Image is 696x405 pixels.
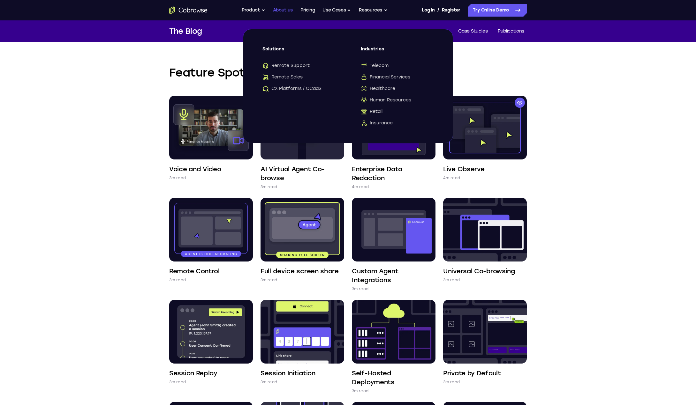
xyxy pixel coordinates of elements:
[169,26,202,37] h1: The Blog
[443,165,484,173] h4: Live Observe
[261,379,277,385] p: 3m read
[352,300,435,364] img: Self-Hosted Deployments
[352,369,435,387] h4: Self-Hosted Deployments
[377,26,399,37] a: Articles
[262,85,269,92] img: CX Platforms / CCaaS
[361,120,367,126] img: Insurance
[169,369,217,378] h4: Session Replay
[262,63,335,69] a: Remote SupportRemote Support
[443,175,460,181] p: 4m read
[443,96,527,181] a: Live Observe 4m read
[352,96,435,190] a: Enterprise Data Redaction 4m read
[169,96,253,181] a: Voice and Video 3m read
[443,300,527,385] a: Private by Default 3m read
[352,267,435,284] h4: Custom Agent Integrations
[361,85,434,92] a: HealthcareHealthcare
[352,198,435,261] img: Custom Agent Integrations
[262,85,335,92] a: CX Platforms / CCaaSCX Platforms / CCaaS
[261,198,344,261] img: Full device screen share
[361,120,393,126] span: Insurance
[242,4,265,17] button: Product
[169,165,221,173] h4: Voice and Video
[262,74,335,80] a: Remote SalesRemote Sales
[261,277,277,283] p: 3m read
[352,300,435,394] a: Self-Hosted Deployments 3m read
[169,300,253,364] img: Session Replay
[361,74,367,80] img: Financial Services
[169,267,220,276] h4: Remote Control
[361,63,389,69] span: Telecom
[262,46,335,57] span: Solutions
[352,198,435,292] a: Custom Agent Integrations 3m read
[361,46,434,57] span: Industries
[437,6,439,14] span: /
[169,96,253,159] img: Voice and Video
[169,6,208,14] a: Go to the home page
[361,74,434,80] a: Financial ServicesFinancial Services
[262,63,310,69] span: Remote Support
[261,300,344,364] img: Session Initiation
[261,165,344,182] h4: AI Virtual Agent Co-browse
[361,85,395,92] span: Healthcare
[359,4,388,17] button: Resources
[169,379,186,385] p: 3m read
[261,300,344,385] a: Session Initiation 3m read
[352,286,368,292] p: 3m read
[443,369,501,378] h4: Private by Default
[169,277,186,283] p: 3m read
[361,63,367,69] img: Telecom
[273,4,293,17] a: About us
[361,97,434,103] a: Human ResourcesHuman Resources
[443,300,527,364] img: Private by Default
[261,267,339,276] h4: Full device screen share
[352,388,368,394] p: 3m read
[361,108,382,115] span: Retail
[361,97,367,103] img: Human Resources
[300,4,315,17] a: Pricing
[405,26,451,37] a: Feature Spotlights
[422,4,435,17] a: Log In
[361,97,411,103] span: Human Resources
[442,4,460,17] a: Register
[352,165,435,182] h4: Enterprise Data Redaction
[169,198,253,283] a: Remote Control 3m read
[361,108,367,115] img: Retail
[443,198,527,261] img: Universal Co-browsing
[495,26,527,37] a: Publications
[361,108,434,115] a: RetailRetail
[352,184,369,190] p: 4m read
[262,63,269,69] img: Remote Support
[261,198,344,283] a: Full device screen share 3m read
[361,74,410,80] span: Financial Services
[468,4,527,17] a: Try Online Demo
[456,26,490,37] a: Case Studies
[443,379,460,385] p: 3m read
[261,369,315,378] h4: Session Initiation
[262,85,322,92] span: CX Platforms / CCaaS
[443,277,460,283] p: 3m read
[261,96,344,190] a: AI Virtual Agent Co-browse 3m read
[169,300,253,385] a: Session Replay 3m read
[361,63,434,69] a: TelecomTelecom
[361,85,367,92] img: Healthcare
[262,74,269,80] img: Remote Sales
[322,4,351,17] button: Use Cases
[262,74,303,80] span: Remote Sales
[443,198,527,283] a: Universal Co-browsing 3m read
[169,65,527,80] h2: Feature Spotlights
[361,120,434,126] a: InsuranceInsurance
[363,26,373,37] a: All
[169,175,186,181] p: 3m read
[443,267,515,276] h4: Universal Co-browsing
[261,184,277,190] p: 3m read
[443,96,527,159] img: Live Observe
[169,198,253,261] img: Remote Control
